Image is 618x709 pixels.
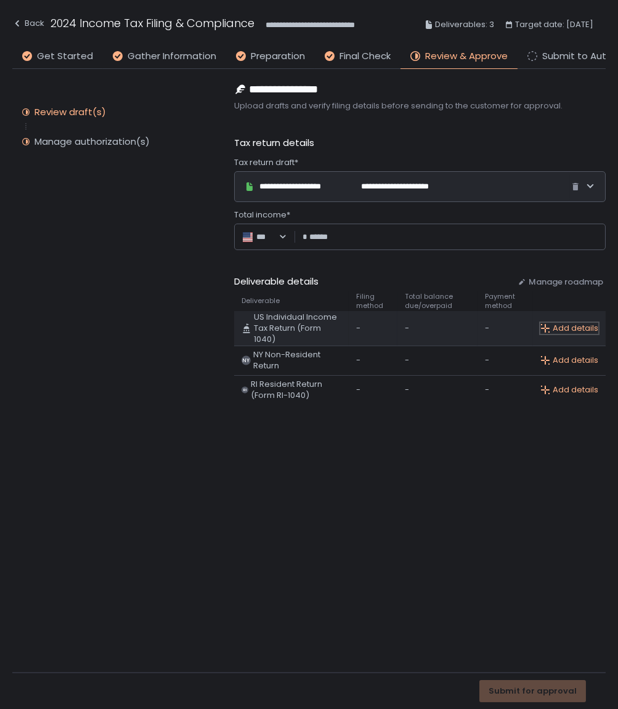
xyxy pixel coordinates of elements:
span: - [485,384,489,395]
span: US Individual Income Tax Return (Form 1040) [254,312,341,345]
span: - [485,355,489,366]
button: Manage roadmap [518,277,603,288]
div: - [356,384,391,395]
span: Tax return details [234,136,314,150]
button: Back [12,15,44,35]
span: Filing method [356,292,391,310]
button: Add details [540,323,598,334]
input: Search for option [272,231,277,243]
span: - [485,323,489,334]
span: Target date: [DATE] [515,17,593,32]
span: Deliverable details [234,275,508,289]
span: Preparation [251,49,305,63]
span: Manage roadmap [529,277,603,288]
span: - [405,355,409,366]
span: Get Started [37,49,93,63]
span: Upload drafts and verify filing details before sending to the customer for approval. [234,100,606,111]
span: Total income* [234,209,290,221]
span: Deliverable [242,296,280,306]
button: Add details [540,384,598,395]
span: Review & Approve [425,49,508,63]
div: Manage authorization(s) [35,136,150,148]
div: - [356,355,391,366]
h1: 2024 Income Tax Filing & Compliance [51,15,254,31]
span: NY Non-Resident Return [253,349,341,371]
span: - [405,384,409,395]
span: Tax return draft* [234,157,298,168]
button: Add details [540,355,598,366]
span: Payment method [485,292,526,310]
text: RI [243,387,246,392]
span: Final Check [339,49,391,63]
span: Total balance due/overpaid [405,292,470,310]
div: Back [12,16,44,31]
span: Deliverables: 3 [435,17,494,32]
text: NY [242,357,250,364]
span: Gather Information [128,49,216,63]
div: Review draft(s) [35,106,106,118]
span: RI Resident Return (Form RI-1040) [251,379,341,401]
span: - [405,323,409,334]
div: - [356,323,391,334]
div: Search for option [242,231,287,243]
